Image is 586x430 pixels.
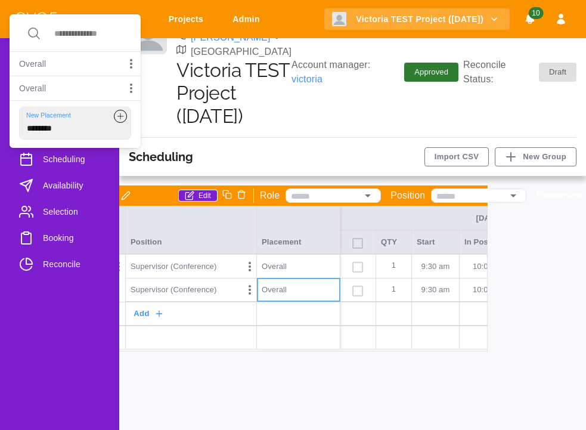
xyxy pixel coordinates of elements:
[19,82,46,95] p: Overall
[26,111,71,120] label: New Placement
[124,57,138,71] button: Options
[19,58,46,70] p: Overall
[114,110,127,123] button: Options
[124,81,138,95] button: Options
